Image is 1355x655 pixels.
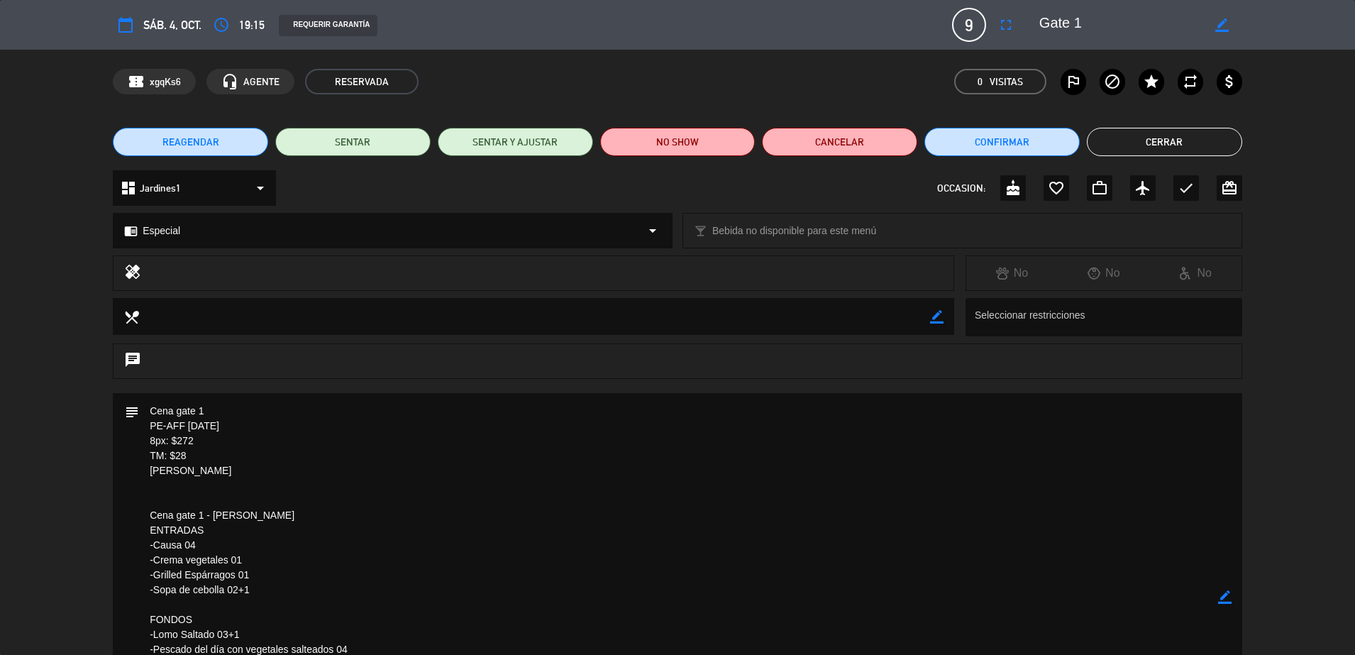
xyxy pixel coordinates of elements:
i: card_giftcard [1221,180,1238,197]
i: cake [1005,180,1022,197]
button: NO SHOW [600,128,756,156]
span: Bebida no disponible para este menú [712,223,876,239]
i: block [1104,73,1121,90]
button: Cancelar [762,128,917,156]
em: Visitas [990,74,1023,90]
i: border_color [1218,590,1232,604]
span: 9 [952,8,986,42]
button: SENTAR Y AJUSTAR [438,128,593,156]
i: access_time [213,16,230,33]
div: REQUERIR GARANTÍA [279,15,377,36]
span: Especial [143,223,180,239]
i: calendar_today [117,16,134,33]
span: Jardines1 [140,180,181,197]
i: border_color [930,310,944,324]
i: headset_mic [221,73,238,90]
button: fullscreen [993,12,1019,38]
i: airplanemode_active [1134,180,1151,197]
i: subject [123,404,139,419]
span: xgqKs6 [150,74,181,90]
button: Confirmar [924,128,1080,156]
div: No [966,264,1058,282]
span: OCCASION: [937,180,985,197]
div: No [1150,264,1241,282]
i: healing [124,263,141,283]
i: arrow_drop_down [644,222,661,239]
i: star [1143,73,1160,90]
i: chrome_reader_mode [124,224,138,238]
i: chat [124,351,141,371]
span: REAGENDAR [162,135,219,150]
span: AGENTE [243,74,280,90]
i: border_color [1215,18,1229,32]
span: sáb. 4, oct. [143,16,201,35]
i: dashboard [120,180,137,197]
i: outlined_flag [1065,73,1082,90]
div: No [1058,264,1149,282]
span: 0 [978,74,983,90]
button: SENTAR [275,128,431,156]
button: REAGENDAR [113,128,268,156]
i: work_outline [1091,180,1108,197]
span: confirmation_number [128,73,145,90]
i: local_dining [123,309,139,324]
i: repeat [1182,73,1199,90]
i: fullscreen [997,16,1014,33]
span: RESERVADA [305,69,419,94]
span: 19:15 [239,16,265,35]
i: favorite_border [1048,180,1065,197]
button: access_time [209,12,234,38]
i: attach_money [1221,73,1238,90]
i: local_bar [694,224,707,238]
i: check [1178,180,1195,197]
button: Cerrar [1087,128,1242,156]
i: arrow_drop_down [252,180,269,197]
button: calendar_today [113,12,138,38]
